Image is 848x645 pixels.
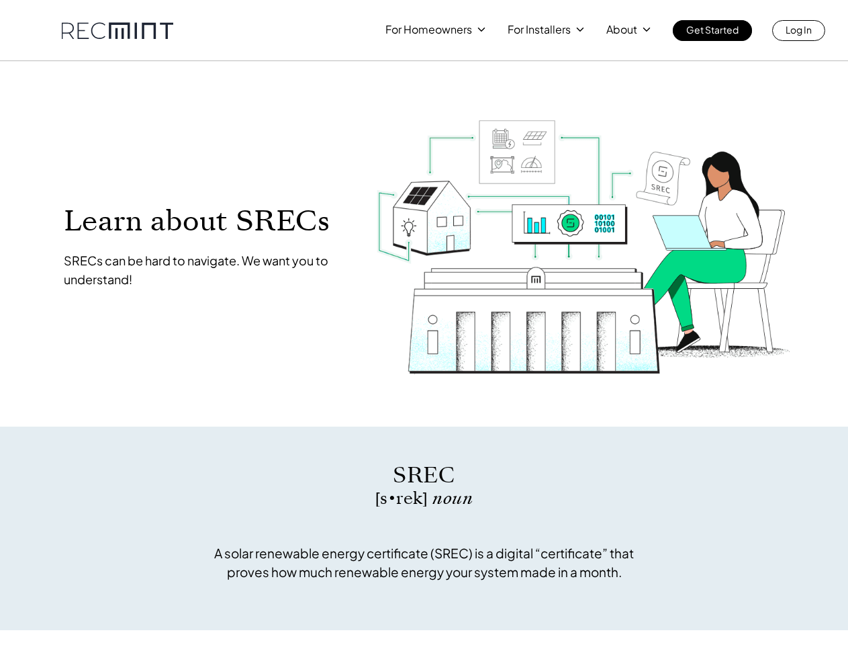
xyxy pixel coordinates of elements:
p: For Homeowners [385,20,472,39]
a: Get Started [673,20,752,41]
p: For Installers [508,20,571,39]
span: noun [432,486,473,510]
p: [s • rek] [206,490,643,507]
p: About [606,20,637,39]
p: SREC [206,460,643,490]
p: A solar renewable energy certificate (SREC) is a digital “certificate” that proves how much renew... [206,544,643,581]
p: Log In [786,20,812,39]
p: SRECs can be hard to navigate. We want you to understand! [64,251,350,289]
p: Get Started [686,20,739,39]
a: Log In [772,20,825,41]
p: Learn about SRECs [64,206,350,236]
